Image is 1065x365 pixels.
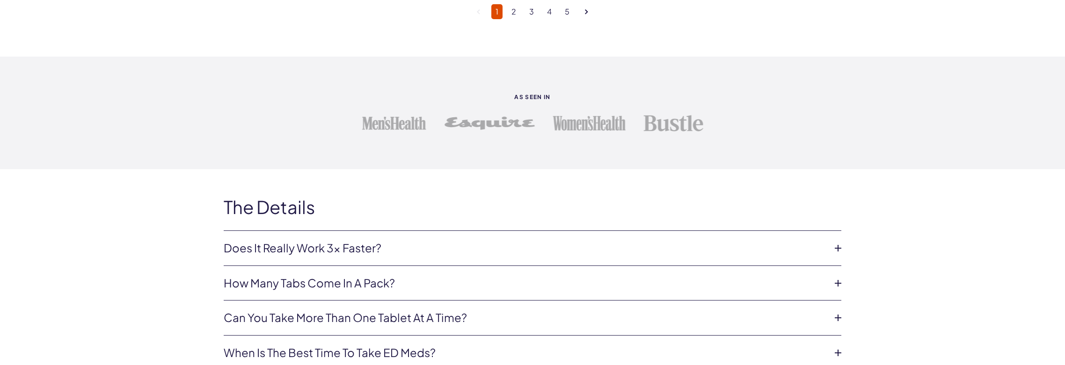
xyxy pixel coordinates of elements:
a: Goto Page 3 [525,4,538,19]
a: Goto Page 2 [507,4,520,19]
a: Goto Page 4 [543,4,556,19]
a: Page 1 [491,4,503,19]
a: Goto Page 5 [561,4,574,19]
a: Can you take more than one tablet at a time? [224,310,826,326]
a: Goto previous page [473,2,484,21]
strong: As seen in [224,94,841,100]
a: Goto next page [581,2,592,21]
a: How many tabs come in a pack? [224,275,826,291]
a: Does it really work 3x Faster? [224,240,826,256]
h2: The Details [224,197,841,217]
a: When is the best time to take ED meds? [224,345,826,361]
img: Bustle logo [644,115,704,132]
